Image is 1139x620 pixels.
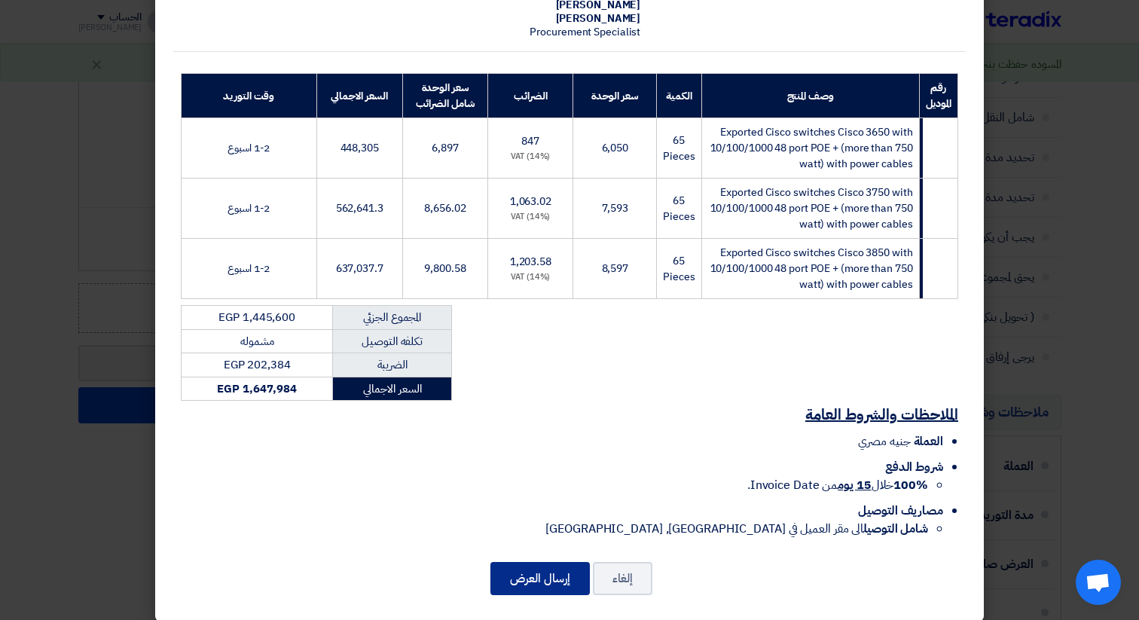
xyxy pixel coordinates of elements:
div: Open chat [1076,560,1121,605]
span: 448,305 [340,140,379,156]
u: الملاحظات والشروط العامة [805,403,958,426]
span: [PERSON_NAME] [556,11,641,26]
span: 6,897 [432,140,459,156]
th: وصف المنتج [701,74,919,118]
div: (14%) VAT [494,271,566,284]
span: مصاريف التوصيل [858,502,943,520]
span: Exported Cisco switches Cisco 3750 with 10/100/1000 48 port POE + (more than 750 watt) with power... [710,185,913,232]
td: تكلفه التوصيل [333,329,452,353]
span: العملة [914,432,943,450]
span: جنيه مصري [858,432,910,450]
td: الضريبة [333,353,452,377]
span: 8,656.02 [424,200,466,216]
div: (14%) VAT [494,211,566,224]
span: 65 Pieces [663,193,695,224]
span: 65 Pieces [663,133,695,164]
strong: EGP 1,647,984 [217,380,297,397]
span: 1,203.58 [510,254,551,270]
th: الكمية [657,74,701,118]
span: 6,050 [602,140,629,156]
button: إلغاء [593,562,652,595]
span: EGP 202,384 [224,356,291,373]
th: رقم الموديل [919,74,957,118]
span: خلال من Invoice Date. [747,476,928,494]
span: 65 Pieces [663,253,695,285]
span: 637,037.7 [336,261,383,276]
strong: 100% [893,476,928,494]
span: 1-2 اسبوع [227,200,270,216]
span: شروط الدفع [885,458,943,476]
span: 1,063.02 [510,194,551,209]
span: Procurement Specialist [530,24,640,40]
span: 8,597 [602,261,629,276]
span: 9,800.58 [424,261,466,276]
th: سعر الوحدة شامل الضرائب [402,74,487,118]
span: 7,593 [602,200,629,216]
li: الى مقر العميل في [GEOGRAPHIC_DATA], [GEOGRAPHIC_DATA] [181,520,928,538]
th: سعر الوحدة [573,74,657,118]
strong: شامل التوصيل [863,520,928,538]
button: إرسال العرض [490,562,590,595]
th: وقت التوريد [182,74,317,118]
u: 15 يوم [838,476,871,494]
td: المجموع الجزئي [333,306,452,330]
th: السعر الاجمالي [316,74,402,118]
div: (14%) VAT [494,151,566,163]
th: الضرائب [488,74,573,118]
td: السعر الاجمالي [333,377,452,401]
span: 847 [521,133,539,149]
span: 562,641.3 [336,200,383,216]
span: Exported Cisco switches Cisco 3650 with 10/100/1000 48 port POE + (more than 750 watt) with power... [710,124,913,172]
span: 1-2 اسبوع [227,261,270,276]
span: مشموله [240,333,273,350]
td: EGP 1,445,600 [182,306,333,330]
span: Exported Cisco switches Cisco 3850 with 10/100/1000 48 port POE + (more than 750 watt) with power... [710,245,913,292]
span: 1-2 اسبوع [227,140,270,156]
